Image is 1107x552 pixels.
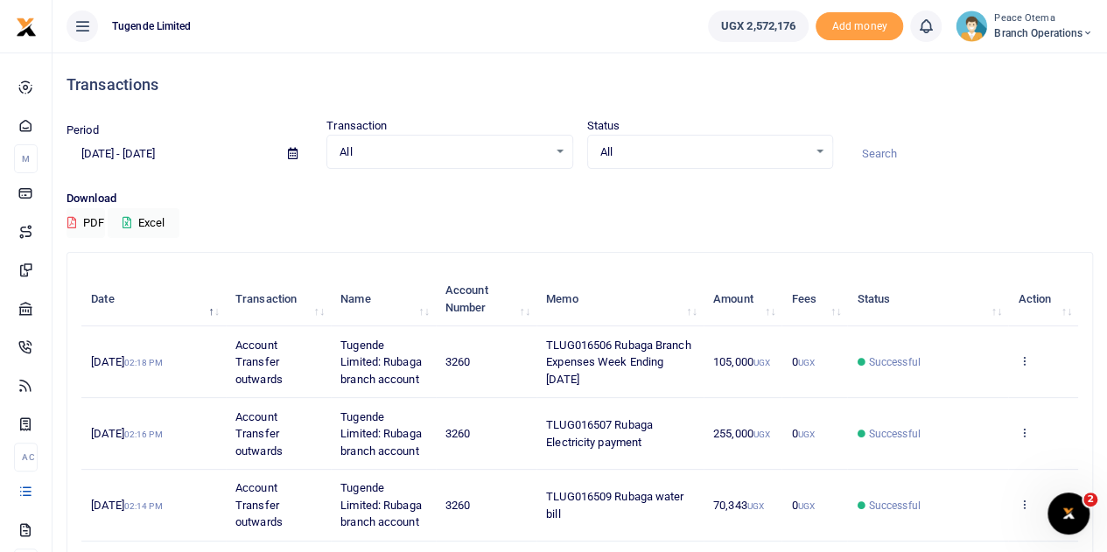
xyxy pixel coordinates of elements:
[124,501,163,511] small: 02:14 PM
[67,190,1093,208] p: Download
[124,358,163,367] small: 02:18 PM
[869,426,921,442] span: Successful
[546,490,683,521] span: TLUG016509 Rubaga water bill
[67,75,1093,94] h4: Transactions
[91,499,162,512] span: [DATE]
[600,143,808,161] span: All
[701,10,816,42] li: Wallet ballance
[340,410,422,458] span: Tugende Limited: Rubaga branch account
[847,272,1008,326] th: Status: activate to sort column ascending
[14,144,38,173] li: M
[340,143,547,161] span: All
[546,418,653,449] span: TLUG016507 Rubaga Electricity payment
[956,10,987,42] img: profile-user
[235,481,283,528] span: Account Transfer outwards
[792,499,815,512] span: 0
[108,208,179,238] button: Excel
[124,430,163,439] small: 02:16 PM
[816,18,903,31] a: Add money
[235,339,283,386] span: Account Transfer outwards
[869,354,921,370] span: Successful
[721,17,795,35] span: UGX 2,572,176
[16,17,37,38] img: logo-small
[67,139,274,169] input: select period
[81,272,226,326] th: Date: activate to sort column descending
[67,122,99,139] label: Period
[445,499,470,512] span: 3260
[445,427,470,440] span: 3260
[792,355,815,368] span: 0
[994,11,1093,26] small: Peace Otema
[536,272,704,326] th: Memo: activate to sort column ascending
[14,443,38,472] li: Ac
[340,481,422,528] span: Tugende Limited: Rubaga branch account
[704,272,782,326] th: Amount: activate to sort column ascending
[781,272,847,326] th: Fees: activate to sort column ascending
[1047,493,1089,535] iframe: Intercom live chat
[753,358,770,367] small: UGX
[747,501,764,511] small: UGX
[436,272,536,326] th: Account Number: activate to sort column ascending
[91,427,162,440] span: [DATE]
[798,358,815,367] small: UGX
[16,19,37,32] a: logo-small logo-large logo-large
[713,427,770,440] span: 255,000
[798,430,815,439] small: UGX
[1008,272,1078,326] th: Action: activate to sort column ascending
[67,208,105,238] button: PDF
[326,117,387,135] label: Transaction
[235,410,283,458] span: Account Transfer outwards
[956,10,1093,42] a: profile-user Peace Otema Branch Operations
[546,339,690,386] span: TLUG016506 Rubaga Branch Expenses Week Ending [DATE]
[994,25,1093,41] span: Branch Operations
[1083,493,1097,507] span: 2
[331,272,436,326] th: Name: activate to sort column ascending
[226,272,331,326] th: Transaction: activate to sort column ascending
[340,339,422,386] span: Tugende Limited: Rubaga branch account
[713,355,770,368] span: 105,000
[445,355,470,368] span: 3260
[587,117,620,135] label: Status
[713,499,764,512] span: 70,343
[105,18,199,34] span: Tugende Limited
[847,139,1093,169] input: Search
[816,12,903,41] span: Add money
[869,498,921,514] span: Successful
[708,10,809,42] a: UGX 2,572,176
[798,501,815,511] small: UGX
[91,355,162,368] span: [DATE]
[816,12,903,41] li: Toup your wallet
[792,427,815,440] span: 0
[753,430,770,439] small: UGX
